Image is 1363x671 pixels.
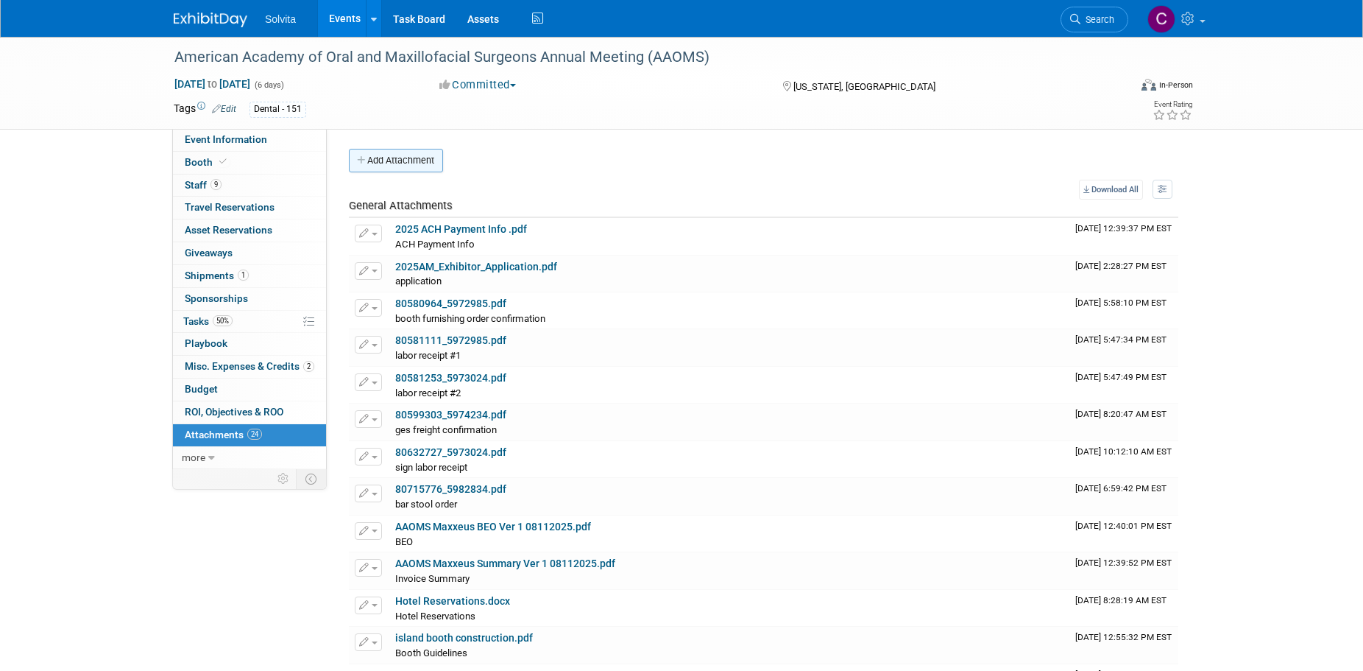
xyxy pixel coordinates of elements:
[253,80,284,90] span: (6 days)
[395,595,510,607] a: Hotel Reservations.docx
[1069,218,1178,255] td: Upload Timestamp
[395,462,467,473] span: sign labor receipt
[174,101,236,118] td: Tags
[1075,483,1166,493] span: Upload Timestamp
[395,446,506,458] a: 80632727_5973024.pdf
[1069,590,1178,627] td: Upload Timestamp
[174,77,251,91] span: [DATE] [DATE]
[1069,256,1178,292] td: Upload Timestamp
[1075,632,1172,642] span: Upload Timestamp
[395,647,467,658] span: Booth Guidelines
[173,242,326,264] a: Giveaways
[1075,409,1166,419] span: Upload Timestamp
[395,611,475,622] span: Hotel Reservations
[174,13,247,27] img: ExhibitDay
[1075,298,1166,308] span: Upload Timestamp
[395,573,470,584] span: Invoice Summary
[219,158,227,166] i: Booth reservation complete
[173,401,326,424] a: ROI, Objectives & ROO
[185,133,267,145] span: Event Information
[395,424,497,435] span: ges freight confirmation
[395,499,457,510] span: bar stool order
[395,350,461,361] span: labor receipt #1
[1069,292,1178,329] td: Upload Timestamp
[395,313,545,324] span: booth furnishing order confirmation
[303,361,314,372] span: 2
[395,536,413,547] span: BEO
[183,315,233,327] span: Tasks
[395,372,506,384] a: 80581253_5973024.pdf
[185,156,230,168] span: Booth
[349,149,443,172] button: Add Attachment
[185,383,218,395] span: Budget
[1141,79,1156,91] img: Format-Inperson.png
[173,265,326,287] a: Shipments1
[395,521,591,533] a: AAOMS Maxxeus BEO Ver 1 08112025.pdf
[182,452,205,463] span: more
[173,197,326,219] a: Travel Reservations
[210,179,222,190] span: 9
[1075,595,1166,605] span: Upload Timestamp
[395,239,475,250] span: ACH Payment Info
[185,429,262,440] span: Attachments
[173,175,326,197] a: Staff9
[249,102,306,117] div: Dental - 151
[173,424,326,446] a: Attachments24
[185,224,272,236] span: Asset Reservations
[349,199,453,212] span: General Attachments
[212,104,236,114] a: Edit
[395,223,527,235] a: 2025 ACH Payment Info .pdf
[185,179,222,191] span: Staff
[1079,180,1143,200] a: Download All
[1075,446,1172,457] span: Upload Timestamp
[395,558,615,569] a: AAOMS Maxxeus Summary Ver 1 08112025.pdf
[173,288,326,310] a: Sponsorships
[1069,441,1178,478] td: Upload Timestamp
[1147,5,1175,33] img: Cindy Miller
[173,356,326,378] a: Misc. Expenses & Credits2
[1069,552,1178,589] td: Upload Timestamp
[1069,627,1178,664] td: Upload Timestamp
[1153,101,1192,108] div: Event Rating
[1061,7,1128,32] a: Search
[395,298,506,309] a: 80580964_5972985.pdf
[185,270,249,281] span: Shipments
[185,292,248,304] span: Sponsorships
[1069,478,1178,515] td: Upload Timestamp
[297,469,327,488] td: Toggle Event Tabs
[173,129,326,151] a: Event Information
[1080,14,1114,25] span: Search
[185,337,227,349] span: Playbook
[205,78,219,90] span: to
[395,261,557,273] a: 2025AM_Exhibitor_Application.pdf
[793,81,935,92] span: [US_STATE], [GEOGRAPHIC_DATA]
[185,201,275,213] span: Travel Reservations
[173,333,326,355] a: Playbook
[169,44,1106,71] div: American Academy of Oral and Maxillofacial Surgeons Annual Meeting (AAOMS)
[185,406,283,418] span: ROI, Objectives & ROO
[1075,558,1172,568] span: Upload Timestamp
[173,311,326,333] a: Tasks50%
[173,219,326,242] a: Asset Reservations
[1075,261,1166,271] span: Upload Timestamp
[213,315,233,326] span: 50%
[395,483,506,495] a: 80715776_5982834.pdf
[173,152,326,174] a: Booth
[271,469,297,488] td: Personalize Event Tab Strip
[1069,329,1178,366] td: Upload Timestamp
[395,409,506,421] a: 80599303_5974234.pdf
[1069,516,1178,552] td: Upload Timestamp
[1069,404,1178,440] td: Upload Timestamp
[395,632,533,644] a: island booth construction.pdf
[173,447,326,469] a: more
[1075,521,1172,531] span: Upload Timestamp
[185,247,233,259] span: Giveaways
[247,429,262,440] span: 24
[395,387,461,398] span: labor receipt #2
[1075,223,1172,233] span: Upload Timestamp
[1075,372,1166,382] span: Upload Timestamp
[434,77,522,93] button: Committed
[1075,334,1166,345] span: Upload Timestamp
[1041,77,1193,99] div: Event Format
[238,270,249,281] span: 1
